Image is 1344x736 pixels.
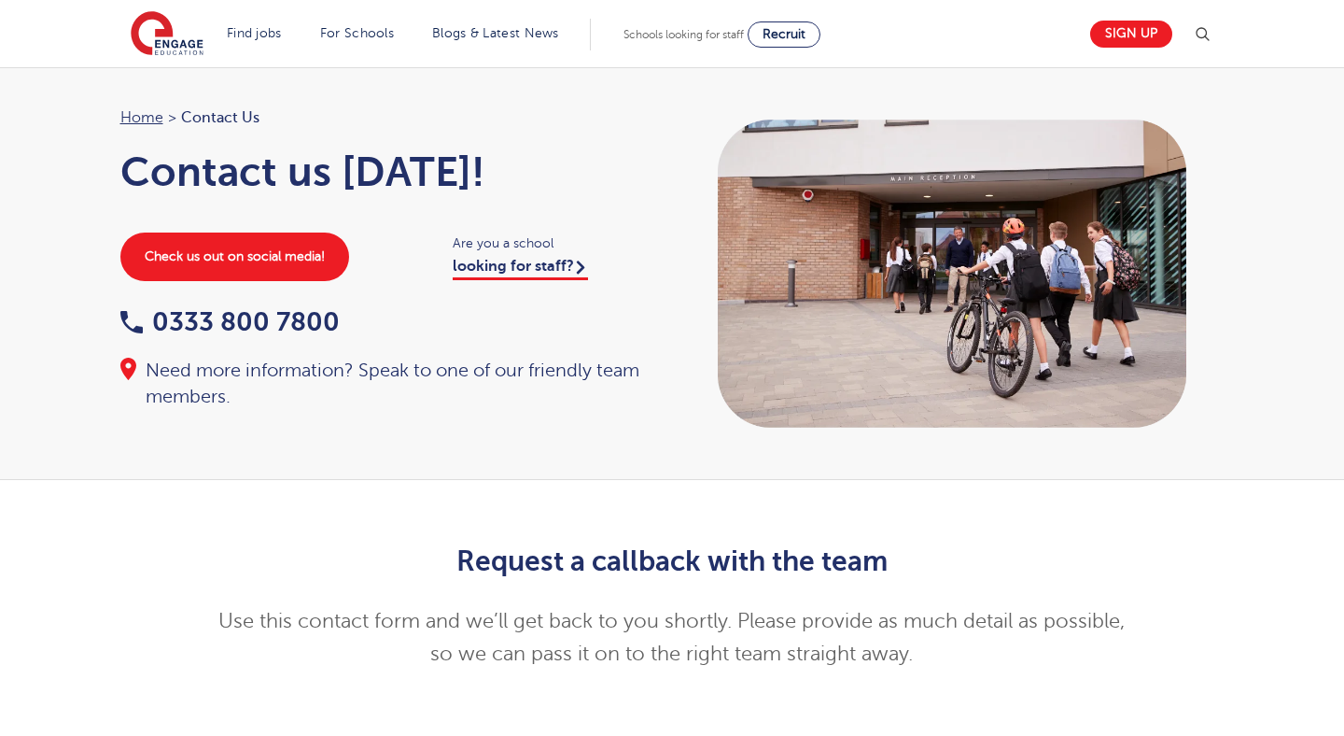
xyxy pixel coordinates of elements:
[748,21,820,48] a: Recruit
[120,307,340,336] a: 0333 800 7800
[453,258,588,280] a: looking for staff?
[168,109,176,126] span: >
[623,28,744,41] span: Schools looking for staff
[120,109,163,126] a: Home
[131,11,203,58] img: Engage Education
[120,149,654,195] h1: Contact us [DATE]!
[1090,21,1172,48] a: Sign up
[120,358,654,410] div: Need more information? Speak to one of our friendly team members.
[120,233,349,281] a: Check us out on social media!
[120,106,654,130] nav: breadcrumb
[181,106,259,130] span: Contact Us
[453,233,653,254] span: Are you a school
[320,26,394,40] a: For Schools
[218,610,1125,665] span: Use this contact form and we’ll get back to you shortly. Please provide as much detail as possibl...
[763,27,805,41] span: Recruit
[227,26,282,40] a: Find jobs
[432,26,559,40] a: Blogs & Latest News
[215,545,1130,577] h2: Request a callback with the team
